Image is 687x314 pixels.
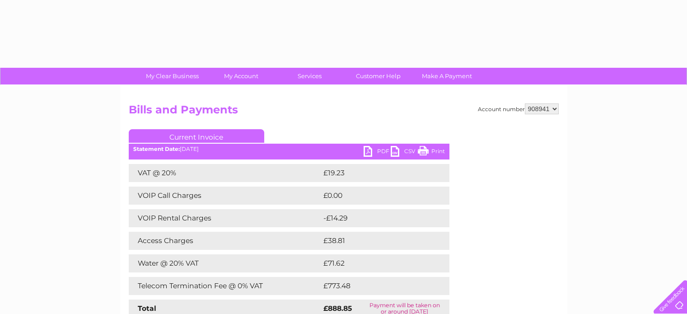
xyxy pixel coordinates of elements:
div: [DATE] [129,146,449,152]
a: Services [272,68,347,84]
td: £19.23 [321,164,430,182]
a: CSV [391,146,418,159]
strong: £888.85 [323,304,352,313]
td: VAT @ 20% [129,164,321,182]
a: PDF [364,146,391,159]
td: VOIP Rental Charges [129,209,321,227]
td: £38.81 [321,232,430,250]
td: Telecom Termination Fee @ 0% VAT [129,277,321,295]
td: £71.62 [321,254,430,272]
td: -£14.29 [321,209,432,227]
a: Make A Payment [410,68,484,84]
td: £0.00 [321,187,429,205]
td: Water @ 20% VAT [129,254,321,272]
a: Customer Help [341,68,416,84]
a: My Account [204,68,278,84]
a: Current Invoice [129,129,264,143]
h2: Bills and Payments [129,103,559,121]
td: Access Charges [129,232,321,250]
b: Statement Date: [133,145,180,152]
td: £773.48 [321,277,434,295]
a: My Clear Business [135,68,210,84]
a: Print [418,146,445,159]
strong: Total [138,304,156,313]
div: Account number [478,103,559,114]
td: VOIP Call Charges [129,187,321,205]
